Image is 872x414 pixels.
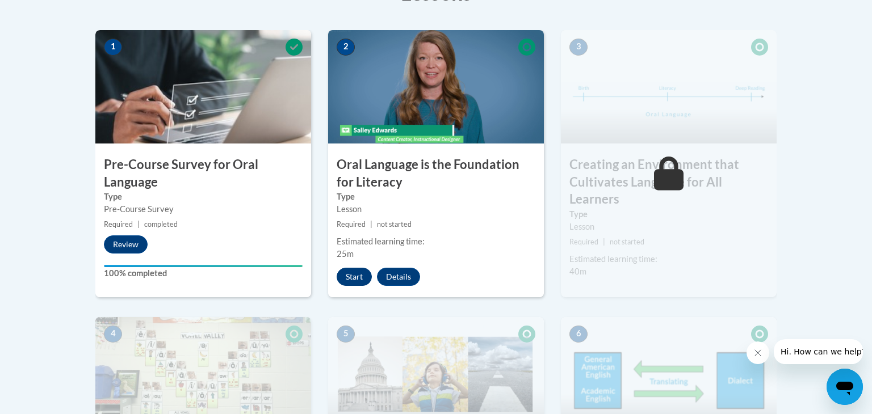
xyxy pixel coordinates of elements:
[104,220,133,229] span: Required
[328,156,544,191] h3: Oral Language is the Foundation for Literacy
[561,30,777,143] img: Course Image
[337,191,535,203] label: Type
[569,39,588,56] span: 3
[104,235,148,254] button: Review
[104,39,122,56] span: 1
[337,235,535,248] div: Estimated learning time:
[337,268,372,286] button: Start
[569,238,598,246] span: Required
[337,326,355,343] span: 5
[137,220,140,229] span: |
[104,191,303,203] label: Type
[328,30,544,143] img: Course Image
[603,238,605,246] span: |
[104,267,303,280] label: 100% completed
[561,156,777,208] h3: Creating an Environment that Cultivates Language for All Learners
[377,220,412,229] span: not started
[337,249,354,259] span: 25m
[104,265,303,267] div: Your progress
[95,156,311,191] h3: Pre-Course Survey for Oral Language
[569,221,768,233] div: Lesson
[337,39,355,56] span: 2
[95,30,311,143] img: Course Image
[747,341,769,364] iframe: Close message
[827,369,863,405] iframe: Button to launch messaging window
[144,220,178,229] span: completed
[104,203,303,216] div: Pre-Course Survey
[569,253,768,265] div: Estimated learning time:
[569,326,588,343] span: 6
[7,8,92,17] span: Hi. How can we help?
[569,267,586,276] span: 40m
[337,203,535,216] div: Lesson
[610,238,644,246] span: not started
[370,220,372,229] span: |
[569,208,768,221] label: Type
[104,326,122,343] span: 4
[774,339,863,364] iframe: Message from company
[337,220,366,229] span: Required
[377,268,420,286] button: Details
